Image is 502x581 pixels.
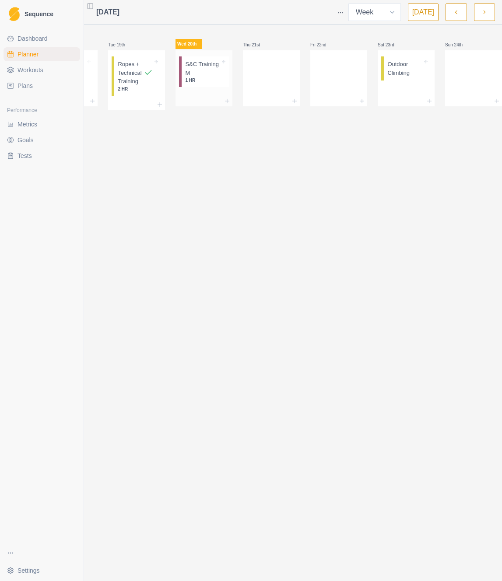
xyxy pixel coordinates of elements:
[118,86,153,92] p: 2 HR
[4,117,80,131] a: Metrics
[108,42,134,48] p: Tue 19th
[18,136,34,144] span: Goals
[18,50,39,59] span: Planner
[18,66,43,74] span: Workouts
[18,81,33,90] span: Plans
[9,7,20,21] img: Logo
[176,39,202,49] p: Wed 20th
[185,77,220,84] p: 1 HR
[243,42,269,48] p: Thu 21st
[18,151,32,160] span: Tests
[18,34,48,43] span: Dashboard
[408,3,439,21] button: [DATE]
[18,120,37,129] span: Metrics
[112,56,161,96] div: Ropes + Technical Training2 HR
[4,103,80,117] div: Performance
[310,42,337,48] p: Fri 22nd
[381,56,431,80] div: Outdoor Climbing
[118,60,144,86] p: Ropes + Technical Training
[445,42,471,48] p: Sun 24th
[4,63,80,77] a: Workouts
[96,7,119,17] span: [DATE]
[378,42,404,48] p: Sat 23rd
[4,47,80,61] a: Planner
[4,3,80,24] a: LogoSequence
[25,11,53,17] span: Sequence
[185,60,220,77] p: S&C Training M
[4,563,80,577] button: Settings
[4,149,80,163] a: Tests
[4,133,80,147] a: Goals
[4,31,80,45] a: Dashboard
[387,60,422,77] p: Outdoor Climbing
[179,56,229,87] div: S&C Training M1 HR
[4,79,80,93] a: Plans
